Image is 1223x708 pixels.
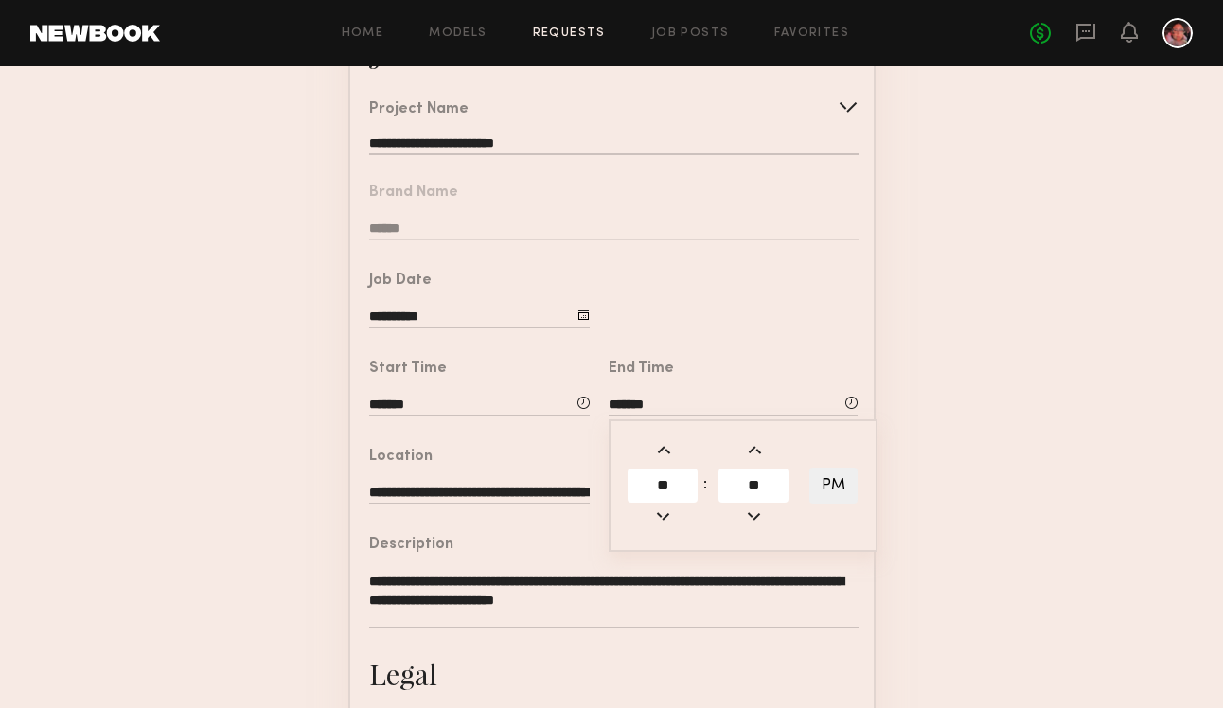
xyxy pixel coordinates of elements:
button: PM [809,468,858,504]
div: Description [369,538,453,553]
a: Home [342,27,384,40]
div: Job Date [369,274,432,289]
div: Legal [369,655,437,693]
a: Models [429,27,487,40]
div: Location [369,450,433,465]
td: : [702,467,716,504]
div: Start Time [369,362,447,377]
a: Favorites [774,27,849,40]
a: Job Posts [651,27,730,40]
div: Project Name [369,102,469,117]
a: Requests [533,27,606,40]
div: End Time [609,362,674,377]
